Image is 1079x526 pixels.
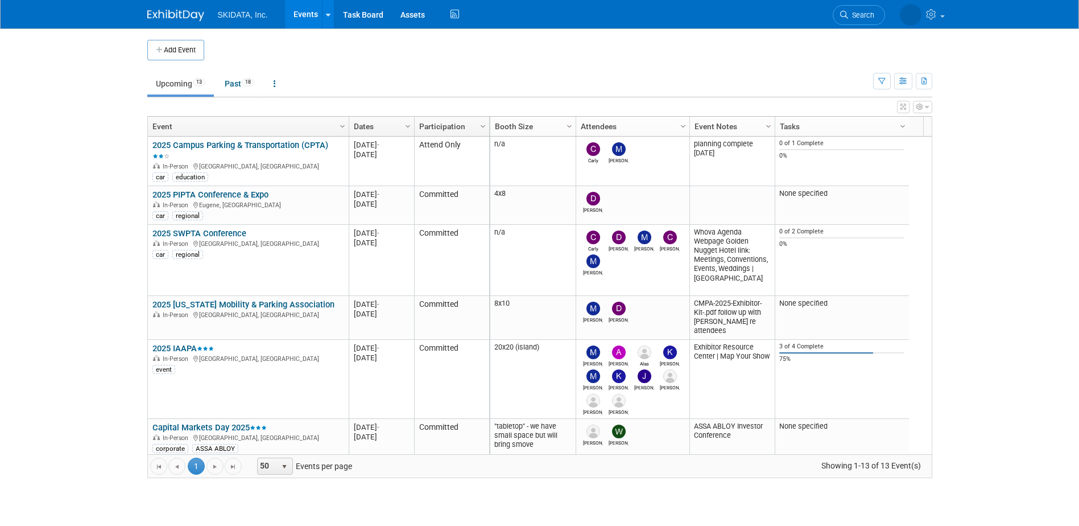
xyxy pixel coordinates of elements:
[188,458,205,475] span: 1
[163,202,192,209] span: In-Person
[779,422,904,431] div: None specified
[609,244,629,252] div: Damon Kessler
[586,369,600,383] img: Malloy Pohrer
[377,229,379,237] span: -
[563,117,576,134] a: Column Settings
[583,315,603,323] div: Malloy Pohrer
[586,192,600,206] img: Damon Kessler
[581,117,682,136] a: Attendees
[163,163,192,170] span: In-Person
[172,462,181,471] span: Go to the previous page
[152,161,344,171] div: [GEOGRAPHIC_DATA], [GEOGRAPHIC_DATA]
[779,343,904,351] div: 3 of 4 Complete
[354,309,409,319] div: [DATE]
[779,139,904,147] div: 0 of 1 Complete
[242,458,363,475] span: Events per page
[147,10,204,21] img: ExhibitDay
[689,296,775,340] td: CMPA-2025-Exhibitor-Kit-.pdf follow up with [PERSON_NAME] re attendees
[762,117,775,134] a: Column Settings
[663,231,677,244] img: Christopher Archer
[490,186,576,225] td: 4x8
[402,117,414,134] a: Column Settings
[634,383,654,391] div: John Keefe
[660,359,680,367] div: Keith Lynch
[612,231,626,244] img: Damon Kessler
[677,117,689,134] a: Column Settings
[779,189,904,198] div: None specified
[354,150,409,159] div: [DATE]
[153,240,160,246] img: In-Person Event
[354,353,409,363] div: [DATE]
[152,228,246,239] a: 2025 SWPTA Conference
[490,340,576,419] td: 20x20 (island)
[414,296,489,340] td: Committed
[583,408,603,415] div: Cesare Paciello
[192,444,238,453] div: ASSA ABLOY
[586,302,600,315] img: Malloy Pohrer
[147,40,204,60] button: Add Event
[638,346,651,359] img: Alaa Abdallaoui
[152,310,344,319] div: [GEOGRAPHIC_DATA], [GEOGRAPHIC_DATA]
[206,458,224,475] a: Go to the next page
[612,369,626,383] img: Kim Masoner
[414,340,489,419] td: Committed
[634,244,654,252] div: Malloy Pohrer
[168,458,185,475] a: Go to the previous page
[354,117,407,136] a: Dates
[612,346,626,359] img: Andy Shenberger
[414,137,489,186] td: Attend Only
[689,340,775,419] td: Exhibitor Resource Center | Map Your Show
[490,137,576,186] td: n/a
[689,225,775,296] td: Whova Agenda Webpage Golden Nugget Hotel link: Meetings, Conventions, Events, Weddings | [GEOGRAP...
[586,142,600,156] img: Carly Jansen
[153,163,160,169] img: In-Person Event
[152,117,341,136] a: Event
[152,172,168,182] div: car
[172,172,208,182] div: education
[354,199,409,209] div: [DATE]
[490,419,576,458] td: "tabletop" - we have small space but will bring smove
[152,239,344,248] div: [GEOGRAPHIC_DATA], [GEOGRAPHIC_DATA]
[414,225,489,296] td: Committed
[833,5,885,25] a: Search
[612,142,626,156] img: Malloy Pohrer
[354,299,409,309] div: [DATE]
[477,117,489,134] a: Column Settings
[354,343,409,353] div: [DATE]
[403,122,412,131] span: Column Settings
[609,438,629,446] div: Wesley Martin
[354,432,409,442] div: [DATE]
[419,117,482,136] a: Participation
[638,369,651,383] img: John Keefe
[694,117,767,136] a: Event Notes
[152,343,214,354] a: 2025 IAAPA
[780,117,902,136] a: Tasks
[490,225,576,296] td: n/a
[163,434,192,442] span: In-Person
[152,299,334,310] a: 2025 [US_STATE] Mobility & Parking Association
[583,383,603,391] div: Malloy Pohrer
[229,462,238,471] span: Go to the last page
[150,458,167,475] a: Go to the first page
[152,444,188,453] div: corporate
[152,354,344,363] div: [GEOGRAPHIC_DATA], [GEOGRAPHIC_DATA]
[612,302,626,315] img: Damon Kessler
[586,425,600,438] img: Dave Luken
[764,122,773,131] span: Column Settings
[242,78,254,87] span: 18
[152,433,344,442] div: [GEOGRAPHIC_DATA], [GEOGRAPHIC_DATA]
[495,117,568,136] a: Booth Size
[225,458,242,475] a: Go to the last page
[414,186,489,225] td: Committed
[900,4,921,26] img: Mary Beth McNair
[679,122,688,131] span: Column Settings
[354,140,409,150] div: [DATE]
[660,244,680,252] div: Christopher Archer
[583,438,603,446] div: Dave Luken
[478,122,487,131] span: Column Settings
[153,355,160,361] img: In-Person Event
[634,359,654,367] div: Alaa Abdallaoui
[896,117,909,134] a: Column Settings
[377,141,379,149] span: -
[612,425,626,438] img: Wesley Martin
